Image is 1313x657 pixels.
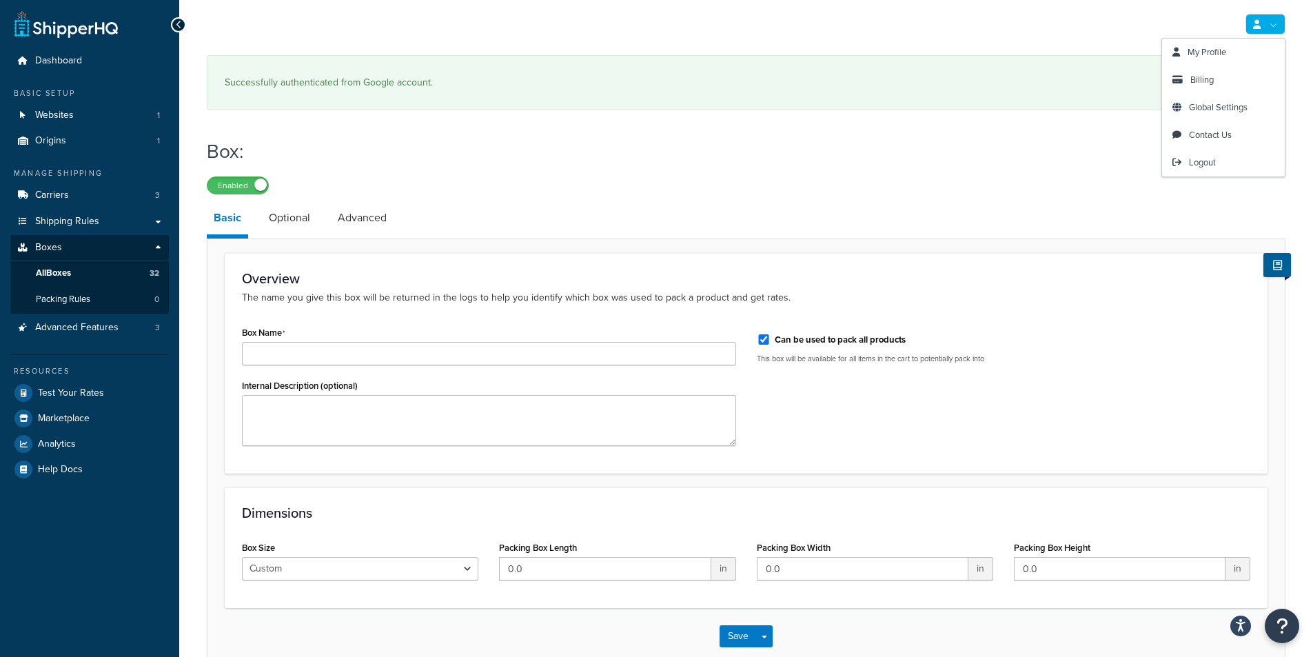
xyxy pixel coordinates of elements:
[36,267,71,279] span: All Boxes
[10,88,169,99] div: Basic Setup
[757,543,831,553] label: Packing Box Width
[1189,101,1248,114] span: Global Settings
[1225,557,1250,580] span: in
[10,183,169,208] li: Carriers
[207,177,268,194] label: Enabled
[1014,543,1090,553] label: Packing Box Height
[10,209,169,234] a: Shipping Rules
[10,261,169,286] a: AllBoxes32
[150,267,159,279] span: 32
[711,557,736,580] span: in
[157,135,160,147] span: 1
[1265,609,1299,643] button: Open Resource Center
[10,432,169,456] a: Analytics
[10,235,169,314] li: Boxes
[968,557,993,580] span: in
[35,322,119,334] span: Advanced Features
[38,387,104,399] span: Test Your Rates
[1188,46,1226,59] span: My Profile
[1189,128,1232,141] span: Contact Us
[10,315,169,341] li: Advanced Features
[720,625,757,647] button: Save
[35,242,62,254] span: Boxes
[1162,66,1285,94] a: Billing
[331,201,394,234] a: Advanced
[155,322,160,334] span: 3
[35,55,82,67] span: Dashboard
[10,287,169,312] a: Packing Rules0
[10,287,169,312] li: Packing Rules
[35,135,66,147] span: Origins
[38,413,90,425] span: Marketplace
[225,73,1268,92] div: Successfully authenticated from Google account.
[262,201,317,234] a: Optional
[10,128,169,154] a: Origins1
[1263,253,1291,277] button: Show Help Docs
[242,271,1250,286] h3: Overview
[242,381,358,391] label: Internal Description (optional)
[10,168,169,179] div: Manage Shipping
[38,464,83,476] span: Help Docs
[154,294,159,305] span: 0
[1190,73,1214,86] span: Billing
[10,235,169,261] a: Boxes
[10,48,169,74] a: Dashboard
[242,327,285,338] label: Box Name
[757,354,1251,364] p: This box will be available for all items in the cart to potentially pack into
[1162,149,1285,176] a: Logout
[1162,121,1285,149] a: Contact Us
[155,190,160,201] span: 3
[35,110,74,121] span: Websites
[1162,39,1285,66] a: My Profile
[10,457,169,482] a: Help Docs
[499,543,577,553] label: Packing Box Length
[775,334,906,346] label: Can be used to pack all products
[10,381,169,405] a: Test Your Rates
[10,315,169,341] a: Advanced Features3
[242,543,275,553] label: Box Size
[242,505,1250,520] h3: Dimensions
[36,294,90,305] span: Packing Rules
[10,103,169,128] li: Websites
[10,128,169,154] li: Origins
[207,201,248,239] a: Basic
[1189,156,1216,169] span: Logout
[10,406,169,431] a: Marketplace
[35,190,69,201] span: Carriers
[35,216,99,228] span: Shipping Rules
[207,138,1268,165] h1: Box:
[242,290,1250,305] p: The name you give this box will be returned in the logs to help you identify which box was used t...
[10,183,169,208] a: Carriers3
[10,365,169,377] div: Resources
[157,110,160,121] span: 1
[38,438,76,450] span: Analytics
[1162,94,1285,121] a: Global Settings
[10,103,169,128] a: Websites1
